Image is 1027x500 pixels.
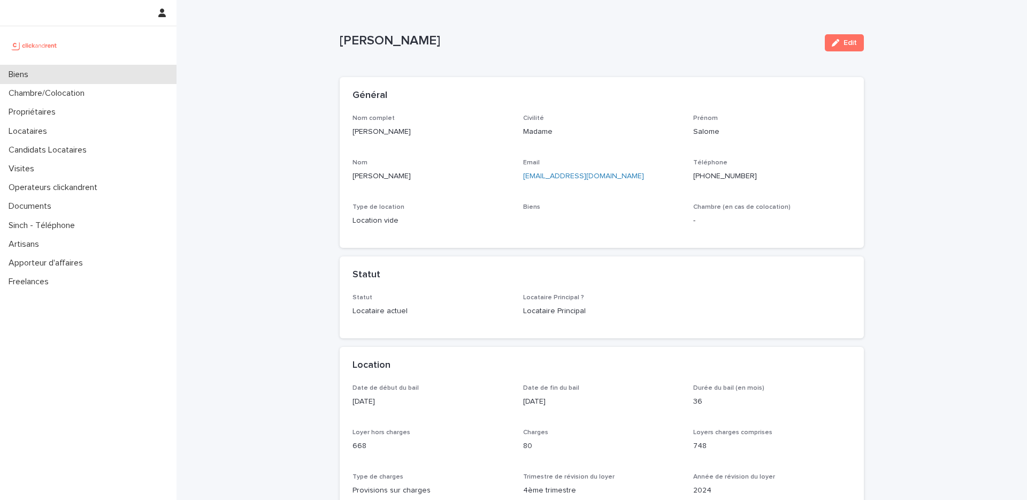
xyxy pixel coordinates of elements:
span: Loyer hors charges [352,429,410,436]
span: Loyers charges comprises [693,429,772,436]
p: [PERSON_NAME] [340,33,816,49]
p: Locataires [4,126,56,137]
p: 4ème trimestre [523,485,681,496]
span: Date de début du bail [352,385,419,391]
span: Civilité [523,115,544,122]
p: Candidats Locataires [4,145,95,155]
p: [DATE] [523,396,681,407]
h2: Statut [352,269,380,281]
p: Documents [4,201,60,211]
span: Charges [523,429,548,436]
p: Operateurs clickandrent [4,183,106,193]
p: - [693,215,851,226]
p: Salome [693,126,851,138]
p: Sinch - Téléphone [4,221,83,231]
span: Chambre (en cas de colocation) [693,204,791,210]
img: UCB0brd3T0yccxBKYDjQ [9,35,60,56]
span: Nom [352,160,367,166]
p: [PHONE_NUMBER] [693,171,851,182]
span: Trimestre de révision du loyer [523,474,615,480]
span: Edit [844,39,857,47]
p: 80 [523,441,681,452]
p: 668 [352,441,510,452]
h2: Location [352,360,390,372]
p: Artisans [4,239,48,249]
span: Statut [352,294,372,301]
span: Biens [523,204,540,210]
span: Locataire Principal ? [523,294,584,301]
p: Apporteur d'affaires [4,258,91,268]
span: Prénom [693,115,718,122]
span: Téléphone [693,160,727,166]
a: [EMAIL_ADDRESS][DOMAIN_NAME] [523,172,644,180]
span: Durée du bail (en mois) [693,385,764,391]
span: Nom complet [352,115,395,122]
p: Propriétaires [4,107,64,117]
p: Visites [4,164,43,174]
p: Location vide [352,215,510,226]
p: Freelances [4,277,57,287]
p: [PERSON_NAME] [352,171,510,182]
p: Locataire Principal [523,306,681,317]
p: Provisions sur charges [352,485,510,496]
span: Type de charges [352,474,403,480]
p: [PERSON_NAME] [352,126,510,138]
p: Chambre/Colocation [4,88,93,99]
p: [DATE] [352,396,510,407]
p: Locataire actuel [352,306,510,317]
p: Madame [523,126,681,138]
span: Date de fin du bail [523,385,579,391]
span: Type de location [352,204,404,210]
p: Biens [4,70,37,80]
p: 36 [693,396,851,407]
span: Année de révision du loyer [693,474,775,480]
p: 2024 [693,485,851,496]
h2: Général [352,90,387,102]
p: 748 [693,441,851,452]
span: Email [523,160,540,166]
button: Edit [825,34,864,51]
